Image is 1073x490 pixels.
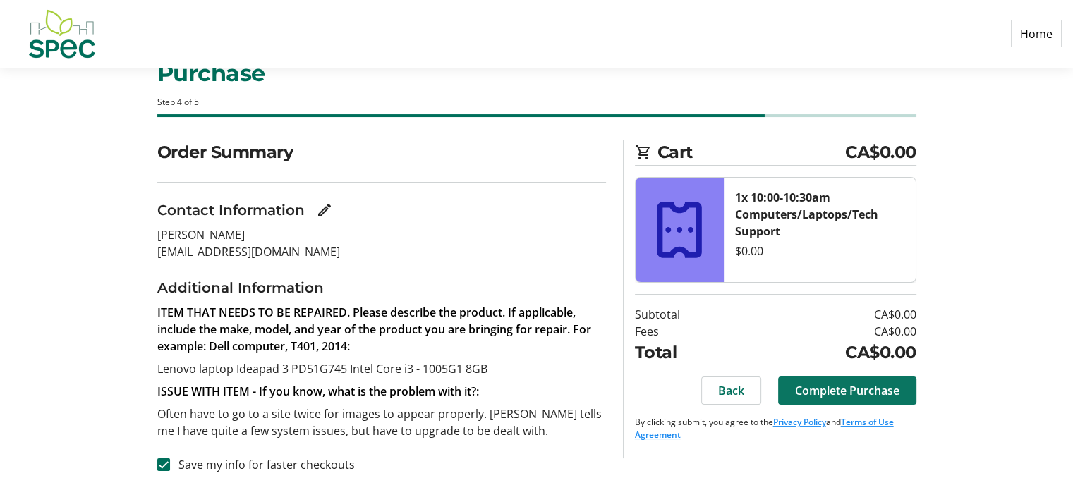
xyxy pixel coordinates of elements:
[157,226,606,243] p: [PERSON_NAME]
[310,196,339,224] button: Edit Contact Information
[773,416,826,428] a: Privacy Policy
[157,140,606,165] h2: Order Summary
[157,277,606,298] h3: Additional Information
[735,243,904,259] div: $0.00
[635,306,744,323] td: Subtotal
[157,405,606,439] p: Often have to go to a site twice for images to appear properly. [PERSON_NAME] tells me I have qui...
[11,6,111,62] img: SPEC's Logo
[157,360,606,377] p: Lenovo laptop Ideapad 3 PD51G745 Intel Core i3 - 1005G1 8GB
[170,456,355,473] label: Save my info for faster checkouts
[1011,20,1062,47] a: Home
[744,306,916,323] td: CA$0.00
[157,243,606,260] p: [EMAIL_ADDRESS][DOMAIN_NAME]
[635,323,744,340] td: Fees
[718,382,744,399] span: Back
[157,305,591,354] strong: ITEM THAT NEEDS TO BE REPAIRED. Please describe the product. If applicable, include the make, mod...
[157,56,916,90] h1: Purchase
[701,376,761,405] button: Back
[635,416,916,441] p: By clicking submit, you agree to the and
[157,384,479,399] strong: ISSUE WITH ITEM - If you know, what is the problem with it?:
[744,340,916,365] td: CA$0.00
[735,190,878,239] strong: 1x 10:00-10:30am Computers/Laptops/Tech Support
[795,382,899,399] span: Complete Purchase
[778,376,916,405] button: Complete Purchase
[635,416,894,441] a: Terms of Use Agreement
[157,96,916,109] div: Step 4 of 5
[657,140,846,165] span: Cart
[157,200,305,221] h3: Contact Information
[635,340,744,365] td: Total
[744,323,916,340] td: CA$0.00
[845,140,916,165] span: CA$0.00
